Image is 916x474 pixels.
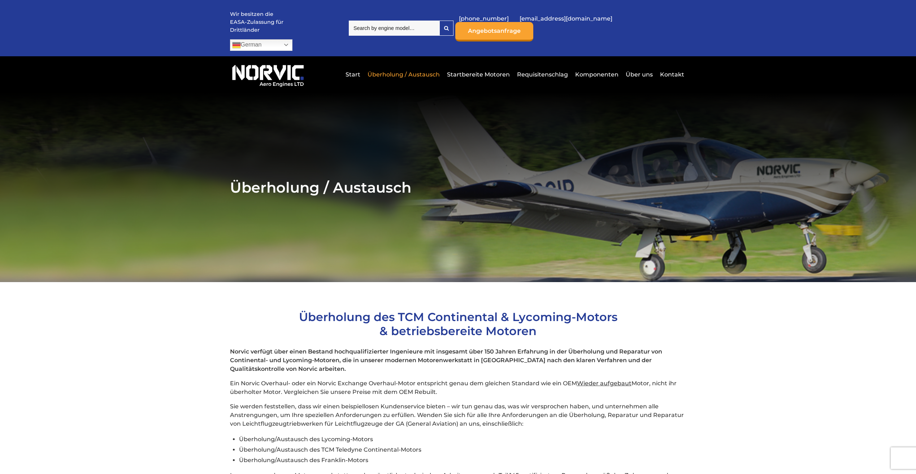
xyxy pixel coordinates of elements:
[658,66,684,83] a: Kontakt
[516,10,616,27] a: [EMAIL_ADDRESS][DOMAIN_NAME]
[230,62,306,87] img: Norvic Aero Engines-Logo
[239,444,686,455] li: Überholung/Austausch des TCM Teledyne Continental-Motors
[366,66,442,83] a: Überholung / Austausch
[455,10,512,27] a: [PHONE_NUMBER]
[445,66,512,83] a: Startbereite Motoren
[515,66,570,83] a: Requisitenschlag
[455,22,533,41] a: Angebotsanfrage
[349,21,439,36] input: Search by engine model…
[344,66,362,83] a: Start
[624,66,655,83] a: Über uns
[230,39,292,51] a: German
[299,310,617,338] span: Überholung des TCM Continental & Lycoming-Motors & betriebsbereite Motoren
[239,434,686,444] li: Überholung/Austausch des Lycoming-Motors
[230,10,284,34] p: Wir besitzen die EASA-Zulassung für Drittländer
[230,402,686,428] p: Sie werden feststellen, dass wir einen beispiellosen Kundenservice bieten – wir tun genau das, wa...
[573,66,620,83] a: Komponenten
[577,380,631,387] span: Wieder aufgebaut
[230,348,662,372] strong: Norvic verfügt über einen Bestand hochqualifizierter Ingenieure mit insgesamt über 150 Jahren Erf...
[230,179,686,196] h2: Überholung / Austausch
[232,41,241,49] img: de
[239,455,686,465] li: Überholung/Austausch des Franklin-Motors
[230,379,686,396] p: Ein Norvic Overhaul- oder ein Norvic Exchange Overhaul-Motor entspricht genau dem gleichen Standa...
